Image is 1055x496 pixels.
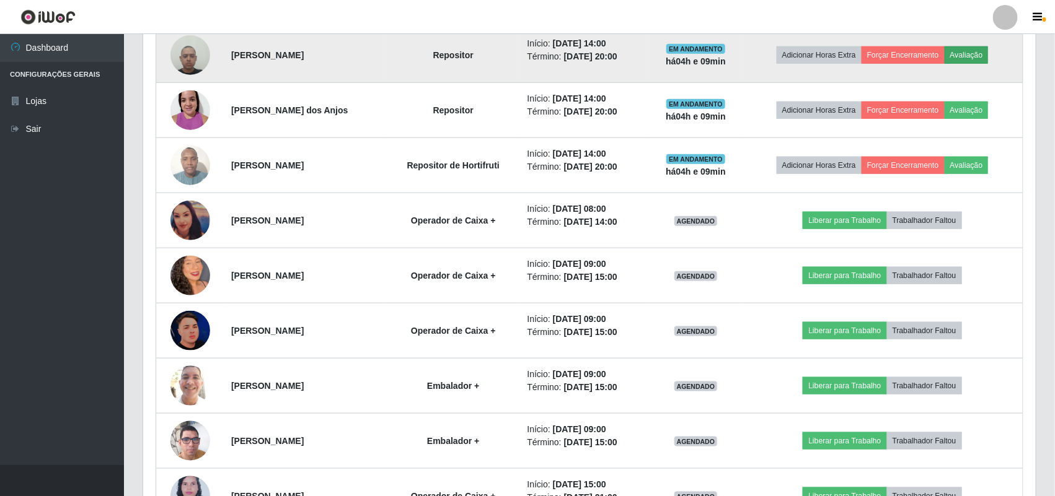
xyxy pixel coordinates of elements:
time: [DATE] 15:00 [564,382,617,392]
img: CoreUI Logo [20,9,76,25]
span: AGENDADO [674,326,718,336]
strong: há 04 h e 09 min [666,111,726,121]
time: [DATE] 15:00 [564,437,617,447]
time: [DATE] 09:00 [553,424,606,434]
time: [DATE] 15:00 [564,272,617,282]
li: Término: [527,271,642,284]
time: [DATE] 20:00 [564,51,617,61]
strong: [PERSON_NAME] [231,160,304,170]
time: [DATE] 08:00 [553,204,606,214]
time: [DATE] 14:00 [553,94,606,103]
button: Avaliação [945,46,989,64]
button: Liberar para Trabalho [803,267,886,284]
span: AGENDADO [674,381,718,391]
time: [DATE] 15:00 [553,479,606,489]
img: 1753350914768.jpeg [170,359,210,412]
li: Início: [527,92,642,105]
button: Avaliação [945,157,989,174]
strong: Repositor [433,50,474,60]
time: [DATE] 14:00 [553,149,606,159]
button: Liberar para Trabalho [803,322,886,339]
li: Término: [527,50,642,63]
li: Início: [527,147,642,160]
button: Liberar para Trabalho [803,377,886,394]
li: Término: [527,436,642,449]
button: Liberar para Trabalho [803,212,886,229]
strong: Embalador + [427,381,479,391]
li: Início: [527,313,642,326]
time: [DATE] 20:00 [564,162,617,172]
li: Início: [527,423,642,436]
strong: Operador de Caixa + [411,326,496,336]
span: AGENDADO [674,437,718,446]
img: 1737916815457.jpeg [170,406,210,476]
time: [DATE] 14:00 [553,38,606,48]
strong: [PERSON_NAME] dos Anjos [231,105,348,115]
button: Adicionar Horas Extra [777,46,862,64]
strong: há 04 h e 09 min [666,56,726,66]
strong: [PERSON_NAME] [231,326,304,336]
span: EM ANDAMENTO [666,154,725,164]
strong: [PERSON_NAME] [231,50,304,60]
button: Liberar para Trabalho [803,432,886,450]
img: 1738963507457.jpeg [170,201,210,240]
span: AGENDADO [674,216,718,226]
strong: [PERSON_NAME] [231,215,304,225]
strong: Operador de Caixa + [411,215,496,225]
li: Término: [527,105,642,118]
time: [DATE] 20:00 [564,107,617,116]
button: Trabalhador Faltou [887,322,962,339]
button: Forçar Encerramento [862,102,945,119]
time: [DATE] 15:00 [564,327,617,337]
img: 1693507860054.jpeg [170,28,210,81]
li: Término: [527,326,642,339]
button: Forçar Encerramento [862,46,945,64]
button: Avaliação [945,102,989,119]
strong: Repositor [433,105,474,115]
button: Trabalhador Faltou [887,267,962,284]
li: Início: [527,478,642,491]
img: 1706249097199.jpeg [170,311,210,350]
li: Término: [527,381,642,394]
li: Início: [527,258,642,271]
strong: [PERSON_NAME] [231,381,304,391]
strong: Embalador + [427,436,479,446]
li: Término: [527,215,642,228]
img: 1702821101734.jpeg [170,240,210,311]
time: [DATE] 14:00 [564,217,617,227]
span: EM ANDAMENTO [666,44,725,54]
strong: [PERSON_NAME] [231,271,304,281]
strong: Operador de Caixa + [411,271,496,281]
button: Trabalhador Faltou [887,377,962,394]
li: Início: [527,368,642,381]
span: EM ANDAMENTO [666,99,725,109]
button: Adicionar Horas Extra [777,157,862,174]
strong: Repositor de Hortifruti [407,160,500,170]
li: Início: [527,202,642,215]
time: [DATE] 09:00 [553,259,606,269]
button: Adicionar Horas Extra [777,102,862,119]
span: AGENDADO [674,271,718,281]
button: Trabalhador Faltou [887,212,962,229]
img: 1737249386728.jpeg [170,84,210,136]
li: Início: [527,37,642,50]
li: Término: [527,160,642,173]
time: [DATE] 09:00 [553,369,606,379]
strong: [PERSON_NAME] [231,436,304,446]
strong: há 04 h e 09 min [666,167,726,176]
button: Forçar Encerramento [862,157,945,174]
time: [DATE] 09:00 [553,314,606,324]
button: Trabalhador Faltou [887,432,962,450]
img: 1746382932878.jpeg [170,139,210,191]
